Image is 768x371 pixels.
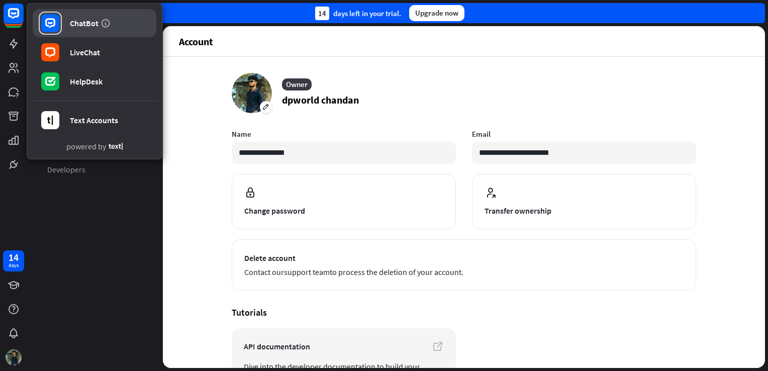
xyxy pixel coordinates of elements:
button: Delete account Contact oursupport teamto process the deletion of your account. [232,239,696,291]
button: Open LiveChat chat widget [8,4,38,34]
div: Owner [282,78,312,90]
header: Account [163,26,765,56]
span: API documentation [244,340,444,352]
div: days left in your trial. [315,7,401,20]
div: days [9,262,19,269]
div: 14 [9,253,19,262]
span: Transfer ownership [485,205,684,217]
span: Change password [244,205,443,217]
a: support team [284,267,330,277]
a: 14 days [3,250,24,271]
div: Upgrade now [409,5,464,21]
p: dpworld chandan [282,92,359,108]
span: Developers [47,164,85,175]
span: Delete account [244,252,684,264]
a: Developers [41,161,149,178]
span: Contact our to process the deletion of your account. [244,266,684,278]
div: 14 [315,7,329,20]
h4: Tutorials [232,307,696,318]
button: Transfer ownership [472,174,696,229]
button: Change password [232,174,456,229]
label: Email [472,129,696,139]
label: Name [232,129,456,139]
